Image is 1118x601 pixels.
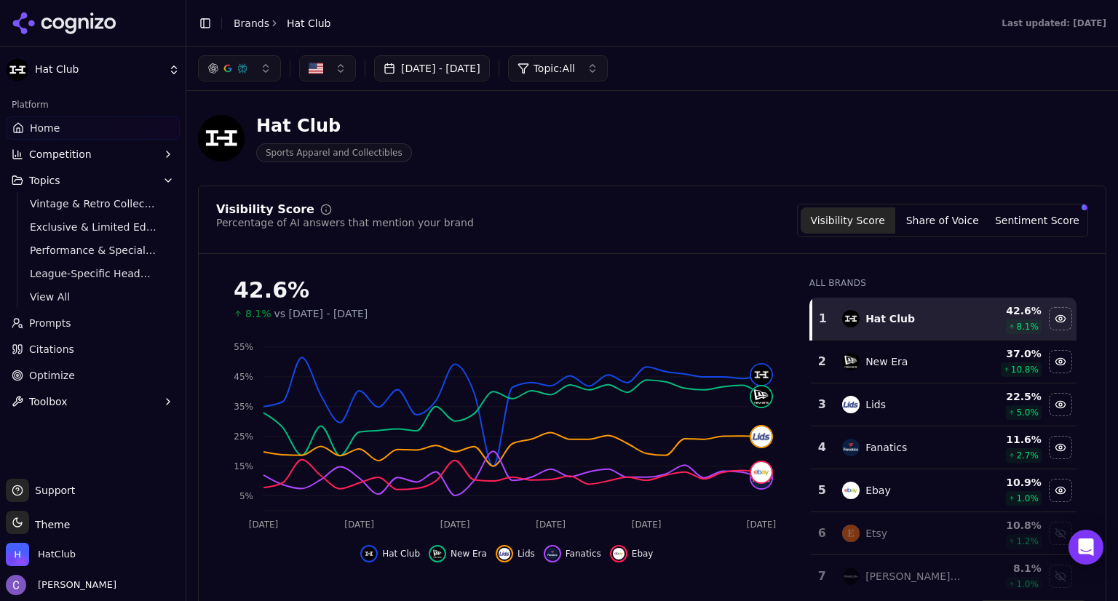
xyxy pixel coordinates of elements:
[817,525,828,542] div: 6
[974,561,1042,576] div: 8.1 %
[24,240,162,260] a: Performance & Specialty Headwear
[24,287,162,307] a: View All
[811,469,1077,512] tr: 5ebayEbay10.9%1.0%Hide ebay data
[751,365,772,385] img: hat club
[865,483,891,498] div: Ebay
[842,396,860,413] img: lids
[817,482,828,499] div: 5
[544,545,601,562] button: Hide fanatics data
[29,368,75,383] span: Optimize
[363,548,375,560] img: hat club
[234,431,253,442] tspan: 25%
[432,548,443,560] img: new era
[245,306,271,321] span: 8.1%
[30,266,156,281] span: League-Specific Headwear
[1049,393,1072,416] button: Hide lids data
[809,277,1077,289] div: All Brands
[811,555,1077,598] tr: 7mitchell & ness[PERSON_NAME] & [PERSON_NAME]8.1%1.0%Show mitchell & ness data
[216,204,314,215] div: Visibility Score
[198,115,245,162] img: Hat Club
[817,353,828,370] div: 2
[6,311,180,335] a: Prompts
[274,306,368,321] span: vs [DATE] - [DATE]
[6,364,180,387] a: Optimize
[382,548,420,560] span: Hat Club
[818,310,828,327] div: 1
[632,520,662,530] tspan: [DATE]
[974,518,1042,533] div: 10.8 %
[30,196,156,211] span: Vintage & Retro Collections
[842,525,860,542] img: etsy
[29,342,74,357] span: Citations
[865,569,962,584] div: [PERSON_NAME] & [PERSON_NAME]
[374,55,490,81] button: [DATE] - [DATE]
[6,93,180,116] div: Platform
[974,389,1042,404] div: 22.5 %
[534,61,575,76] span: Topic: All
[35,63,162,76] span: Hat Club
[1016,450,1039,461] span: 2.7 %
[256,143,412,162] span: Sports Apparel and Collectibles
[747,520,777,530] tspan: [DATE]
[974,475,1042,490] div: 10.9 %
[499,548,510,560] img: lids
[234,342,253,352] tspan: 55%
[811,512,1077,555] tr: 6etsyEtsy10.8%1.2%Show etsy data
[30,243,156,258] span: Performance & Specialty Headwear
[1016,536,1039,547] span: 1.2 %
[1011,364,1039,375] span: 10.8 %
[249,520,279,530] tspan: [DATE]
[518,548,535,560] span: Lids
[895,207,990,234] button: Share of Voice
[990,207,1085,234] button: Sentiment Score
[842,439,860,456] img: fanatics
[440,520,470,530] tspan: [DATE]
[6,390,180,413] button: Toolbox
[1049,479,1072,502] button: Hide ebay data
[6,338,180,361] a: Citations
[216,215,474,230] div: Percentage of AI answers that mention your brand
[29,147,92,162] span: Competition
[24,263,162,284] a: League-Specific Headwear
[6,169,180,192] button: Topics
[234,16,330,31] nav: breadcrumb
[865,397,886,412] div: Lids
[496,545,535,562] button: Hide lids data
[29,173,60,188] span: Topics
[234,277,780,303] div: 42.6%
[29,519,70,530] span: Theme
[842,482,860,499] img: ebay
[234,17,269,29] a: Brands
[613,548,625,560] img: ebay
[974,303,1042,318] div: 42.6 %
[451,548,487,560] span: New Era
[29,316,71,330] span: Prompts
[1049,565,1072,588] button: Show mitchell & ness data
[24,194,162,214] a: Vintage & Retro Collections
[6,58,29,81] img: Hat Club
[817,396,828,413] div: 3
[811,341,1077,383] tr: 2new eraNew Era37.0%10.8%Hide new era data
[610,545,654,562] button: Hide ebay data
[256,114,412,138] div: Hat Club
[842,353,860,370] img: new era
[811,383,1077,426] tr: 3lidsLids22.5%5.0%Hide lids data
[811,426,1077,469] tr: 4fanaticsFanatics11.6%2.7%Hide fanatics data
[30,121,60,135] span: Home
[842,310,860,327] img: hat club
[865,311,915,326] div: Hat Club
[1016,493,1039,504] span: 1.0 %
[632,548,654,560] span: Ebay
[6,575,26,595] img: Chris Hayes
[1016,578,1039,590] span: 1.0 %
[38,548,76,561] span: HatClub
[1049,350,1072,373] button: Hide new era data
[865,440,907,455] div: Fanatics
[29,483,75,498] span: Support
[566,548,601,560] span: Fanatics
[865,526,887,541] div: Etsy
[751,462,772,482] img: ebay
[239,491,253,501] tspan: 5%
[536,520,566,530] tspan: [DATE]
[6,575,116,595] button: Open user button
